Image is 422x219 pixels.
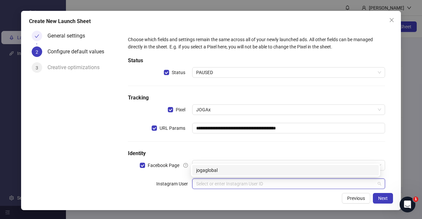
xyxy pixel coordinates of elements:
[47,46,109,57] div: Configure default values
[183,163,188,168] span: question-circle
[128,57,385,65] h5: Status
[192,165,379,176] div: jogaglobal
[378,196,388,201] span: Next
[29,17,393,25] div: Create New Launch Sheet
[47,62,105,73] div: Creative optimizations
[342,193,370,204] button: Previous
[196,160,381,170] span: JOGA
[389,17,394,23] span: close
[157,124,188,132] span: URL Params
[196,68,381,77] span: PAUSED
[35,34,39,39] span: check
[413,197,418,202] span: 1
[156,178,192,189] label: Instagram User
[145,162,182,169] span: Facebook Page
[347,196,365,201] span: Previous
[373,193,393,204] button: Next
[128,150,385,157] h5: Identity
[169,69,188,76] span: Status
[196,167,375,174] div: jogaglobal
[400,197,415,212] iframe: Intercom live chat
[36,49,38,55] span: 2
[47,31,90,41] div: General settings
[36,65,38,70] span: 3
[128,36,385,50] div: Choose which fields and settings remain the same across all of your newly launched ads. All other...
[386,15,397,25] button: Close
[196,105,381,115] span: JOGAx
[173,106,188,113] span: Pixel
[128,94,385,102] h5: Tracking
